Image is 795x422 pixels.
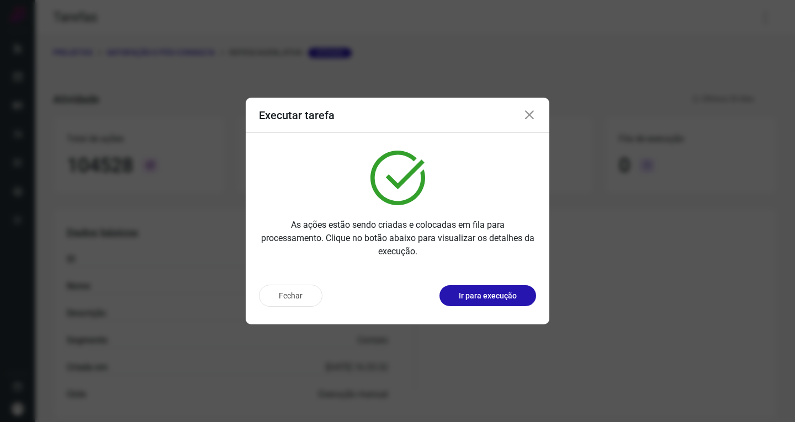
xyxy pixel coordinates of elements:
p: As ações estão sendo criadas e colocadas em fila para processamento. Clique no botão abaixo para ... [259,218,536,258]
p: Ir para execução [459,290,517,302]
button: Fechar [259,285,322,307]
img: verified.svg [370,151,425,205]
button: Ir para execução [439,285,536,306]
h3: Executar tarefa [259,109,335,122]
